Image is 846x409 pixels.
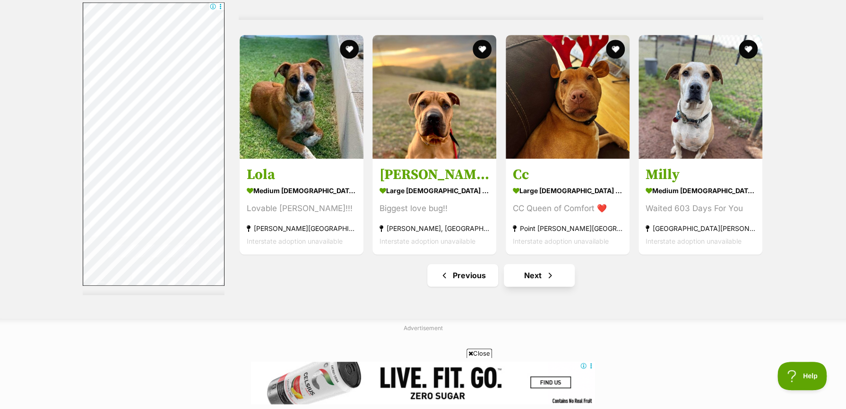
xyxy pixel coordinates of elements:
[239,264,763,287] nav: Pagination
[777,362,827,390] iframe: Help Scout Beacon - Open
[646,222,755,235] strong: [GEOGRAPHIC_DATA][PERSON_NAME][GEOGRAPHIC_DATA]
[380,184,489,197] strong: large [DEMOGRAPHIC_DATA] Dog
[466,349,492,358] span: Close
[606,40,625,59] button: favourite
[247,184,356,197] strong: medium [DEMOGRAPHIC_DATA] Dog
[380,222,489,235] strong: [PERSON_NAME], [GEOGRAPHIC_DATA]
[247,222,356,235] strong: [PERSON_NAME][GEOGRAPHIC_DATA]
[247,237,343,245] span: Interstate adoption unavailable
[739,40,758,59] button: favourite
[639,35,762,159] img: Milly - Australian Cattle Dog x Mastiff Dog
[646,202,755,215] div: Waited 603 Days For You
[646,184,755,197] strong: medium [DEMOGRAPHIC_DATA] Dog
[372,35,496,159] img: Gary - Mastiff x Mixed breed Dog
[646,237,742,245] span: Interstate adoption unavailable
[240,159,363,255] a: Lola medium [DEMOGRAPHIC_DATA] Dog Lovable [PERSON_NAME]!!! [PERSON_NAME][GEOGRAPHIC_DATA] Inters...
[380,166,489,184] h3: [PERSON_NAME]
[83,2,224,286] iframe: Advertisement
[513,184,622,197] strong: large [DEMOGRAPHIC_DATA] Dog
[639,159,762,255] a: Milly medium [DEMOGRAPHIC_DATA] Dog Waited 603 Days For You [GEOGRAPHIC_DATA][PERSON_NAME][GEOGRA...
[513,222,622,235] strong: Point [PERSON_NAME][GEOGRAPHIC_DATA]
[506,159,630,255] a: Cc large [DEMOGRAPHIC_DATA] Dog CC Queen of Comfort ❤️ Point [PERSON_NAME][GEOGRAPHIC_DATA] Inter...
[513,237,609,245] span: Interstate adoption unavailable
[427,264,498,287] a: Previous page
[506,35,630,159] img: Cc - Staffordshire Bull Terrier Dog
[240,35,363,159] img: Lola - Australian Cattle Dog x Boxer Dog
[646,166,755,184] h3: Milly
[372,159,496,255] a: [PERSON_NAME] large [DEMOGRAPHIC_DATA] Dog Biggest love bug!! [PERSON_NAME], [GEOGRAPHIC_DATA] In...
[247,202,356,215] div: Lovable [PERSON_NAME]!!!
[380,202,489,215] div: Biggest love bug!!
[251,362,595,404] iframe: Advertisement
[504,264,575,287] a: Next page
[380,237,475,245] span: Interstate adoption unavailable
[513,202,622,215] div: CC Queen of Comfort ❤️
[513,166,622,184] h3: Cc
[340,40,359,59] button: favourite
[473,40,492,59] button: favourite
[247,166,356,184] h3: Lola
